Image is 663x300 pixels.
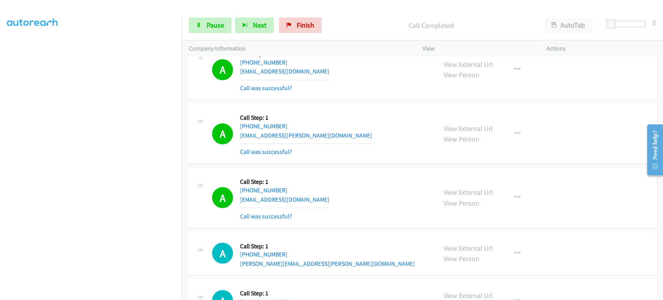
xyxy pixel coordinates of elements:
a: Finish [279,17,322,33]
h5: Call Step: 1 [240,178,329,186]
h1: A [212,59,233,80]
a: View External Url [444,188,493,197]
a: Call was successful? [240,84,292,92]
a: View Person [444,70,479,79]
h5: Call Step: 1 [240,242,415,250]
h1: A [212,187,233,208]
a: [EMAIL_ADDRESS][PERSON_NAME][DOMAIN_NAME] [240,132,372,139]
a: Call was successful? [240,212,292,220]
h5: Call Step: 1 [240,289,329,297]
button: AutoTab [544,17,592,33]
button: Next [235,17,274,33]
p: Call Completed [332,20,530,31]
iframe: Resource Center [641,119,663,181]
a: [EMAIL_ADDRESS][DOMAIN_NAME] [240,68,329,75]
a: [PHONE_NUMBER] [240,122,287,130]
span: Next [253,21,266,30]
p: Company Information [189,44,409,53]
a: View External Url [444,291,493,300]
p: Actions [546,44,656,53]
span: Finish [297,21,314,30]
h1: A [212,242,233,263]
a: View External Url [444,124,493,133]
div: Delay between calls (in seconds) [610,21,646,27]
a: [PERSON_NAME][EMAIL_ADDRESS][PERSON_NAME][DOMAIN_NAME] [240,260,415,267]
a: Call was successful? [240,148,292,155]
a: [PHONE_NUMBER] [240,250,287,258]
a: View Person [444,198,479,207]
a: View Person [444,134,479,143]
h1: A [212,123,233,144]
a: Pause [189,17,231,33]
div: 0 [653,17,656,28]
a: [EMAIL_ADDRESS][DOMAIN_NAME] [240,195,329,203]
h5: Call Step: 1 [240,114,372,122]
span: Pause [207,21,224,30]
a: [PHONE_NUMBER] [240,187,287,194]
a: View Person [444,254,479,263]
a: View External Url [444,60,493,69]
a: [PHONE_NUMBER] [240,59,287,66]
a: View External Url [444,243,493,252]
p: View [423,44,532,53]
